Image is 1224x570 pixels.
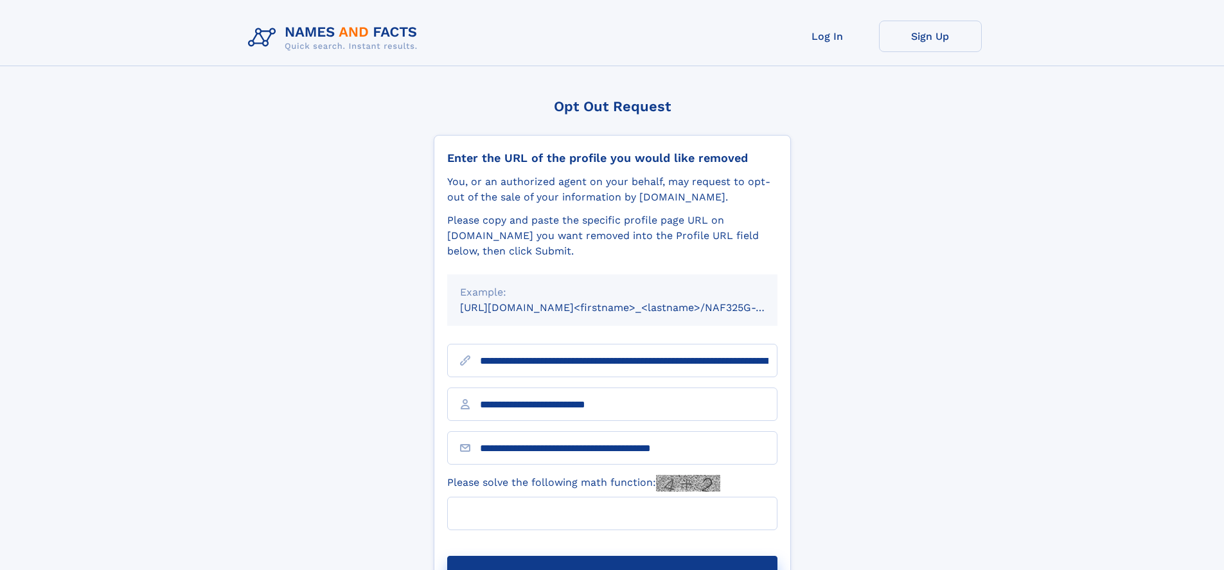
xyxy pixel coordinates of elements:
small: [URL][DOMAIN_NAME]<firstname>_<lastname>/NAF325G-xxxxxxxx [460,301,802,314]
div: Opt Out Request [434,98,791,114]
a: Sign Up [879,21,982,52]
div: You, or an authorized agent on your behalf, may request to opt-out of the sale of your informatio... [447,174,777,205]
div: Example: [460,285,765,300]
a: Log In [776,21,879,52]
label: Please solve the following math function: [447,475,720,492]
div: Enter the URL of the profile you would like removed [447,151,777,165]
img: Logo Names and Facts [243,21,428,55]
div: Please copy and paste the specific profile page URL on [DOMAIN_NAME] you want removed into the Pr... [447,213,777,259]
